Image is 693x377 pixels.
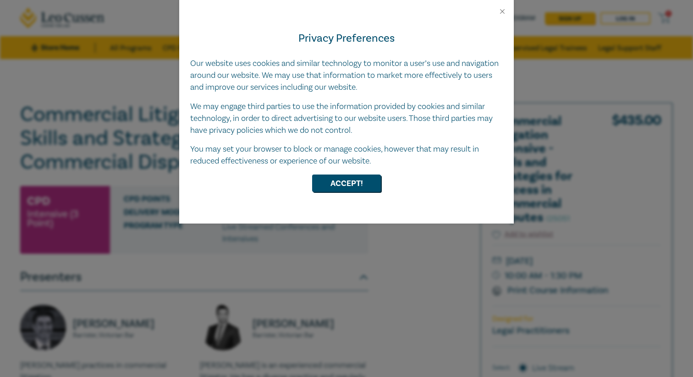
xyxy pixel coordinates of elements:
[190,143,503,167] p: You may set your browser to block or manage cookies, however that may result in reduced effective...
[190,58,503,93] p: Our website uses cookies and similar technology to monitor a user’s use and navigation around our...
[190,30,503,47] h4: Privacy Preferences
[312,175,381,192] button: Accept!
[190,101,503,137] p: We may engage third parties to use the information provided by cookies and similar technology, in...
[498,7,506,16] button: Close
